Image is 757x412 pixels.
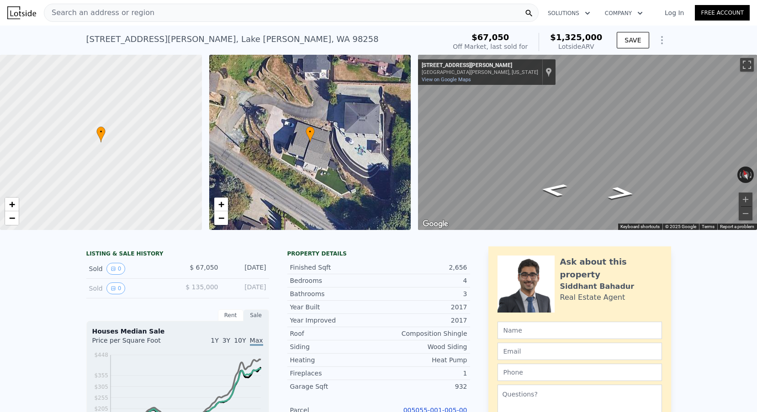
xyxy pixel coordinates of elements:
[5,211,19,225] a: Zoom out
[214,198,228,211] a: Zoom in
[44,7,154,18] span: Search an address or region
[9,212,15,224] span: −
[226,263,266,275] div: [DATE]
[222,337,230,344] span: 3Y
[653,31,671,49] button: Show Options
[306,128,315,136] span: •
[250,337,263,346] span: Max
[598,5,650,21] button: Company
[92,327,263,336] div: Houses Median Sale
[96,128,106,136] span: •
[211,337,218,344] span: 1Y
[498,322,662,339] input: Name
[379,355,467,365] div: Heat Pump
[379,342,467,351] div: Wood Siding
[418,55,757,230] div: Map
[422,77,471,83] a: View on Google Maps
[290,355,379,365] div: Heating
[471,32,509,42] span: $67,050
[422,62,538,69] div: [STREET_ADDRESS][PERSON_NAME]
[617,32,649,48] button: SAVE
[86,250,269,259] div: LISTING & SALE HISTORY
[5,198,19,211] a: Zoom in
[420,218,450,230] a: Open this area in Google Maps (opens a new window)
[560,292,625,303] div: Real Estate Agent
[290,342,379,351] div: Siding
[306,126,315,142] div: •
[287,250,470,257] div: Property details
[498,343,662,360] input: Email
[702,224,715,229] a: Terms (opens in new tab)
[92,336,178,350] div: Price per Square Foot
[218,309,244,321] div: Rent
[185,283,218,291] span: $ 135,000
[379,289,467,298] div: 3
[190,264,218,271] span: $ 67,050
[226,282,266,294] div: [DATE]
[737,167,742,183] button: Rotate counterclockwise
[720,224,754,229] a: Report a problem
[290,289,379,298] div: Bathrooms
[86,33,379,46] div: [STREET_ADDRESS][PERSON_NAME] , Lake [PERSON_NAME] , WA 98258
[498,364,662,381] input: Phone
[244,309,269,321] div: Sale
[290,369,379,378] div: Fireplaces
[94,372,108,379] tspan: $355
[379,263,467,272] div: 2,656
[545,67,552,77] a: Show location on map
[665,224,696,229] span: © 2025 Google
[379,329,467,338] div: Composition Shingle
[218,198,224,210] span: +
[218,212,224,224] span: −
[739,166,752,184] button: Reset the view
[94,395,108,401] tspan: $255
[290,276,379,285] div: Bedrooms
[89,282,170,294] div: Sold
[749,167,754,183] button: Rotate clockwise
[379,276,467,285] div: 4
[453,42,528,51] div: Off Market, last sold for
[560,281,635,292] div: Siddhant Bahadur
[420,218,450,230] img: Google
[290,302,379,312] div: Year Built
[290,263,379,272] div: Finished Sqft
[739,193,752,206] button: Zoom in
[234,337,246,344] span: 10Y
[560,256,662,281] div: Ask about this property
[620,224,660,230] button: Keyboard shortcuts
[740,58,754,72] button: Toggle fullscreen view
[597,184,646,203] path: Go Southeast, Vernon Rd
[418,55,757,230] div: Street View
[89,263,170,275] div: Sold
[9,198,15,210] span: +
[379,369,467,378] div: 1
[540,5,598,21] button: Solutions
[94,352,108,358] tspan: $448
[654,8,695,17] a: Log In
[106,263,126,275] button: View historical data
[550,32,602,42] span: $1,325,000
[94,406,108,412] tspan: $205
[379,382,467,391] div: 932
[96,126,106,142] div: •
[379,316,467,325] div: 2017
[214,211,228,225] a: Zoom out
[422,69,538,75] div: [GEOGRAPHIC_DATA][PERSON_NAME], [US_STATE]
[379,302,467,312] div: 2017
[529,180,578,199] path: Go Northwest, Vernon Rd
[94,384,108,390] tspan: $305
[550,42,602,51] div: Lotside ARV
[290,382,379,391] div: Garage Sqft
[106,282,126,294] button: View historical data
[7,6,36,19] img: Lotside
[739,207,752,220] button: Zoom out
[290,316,379,325] div: Year Improved
[695,5,750,21] a: Free Account
[290,329,379,338] div: Roof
